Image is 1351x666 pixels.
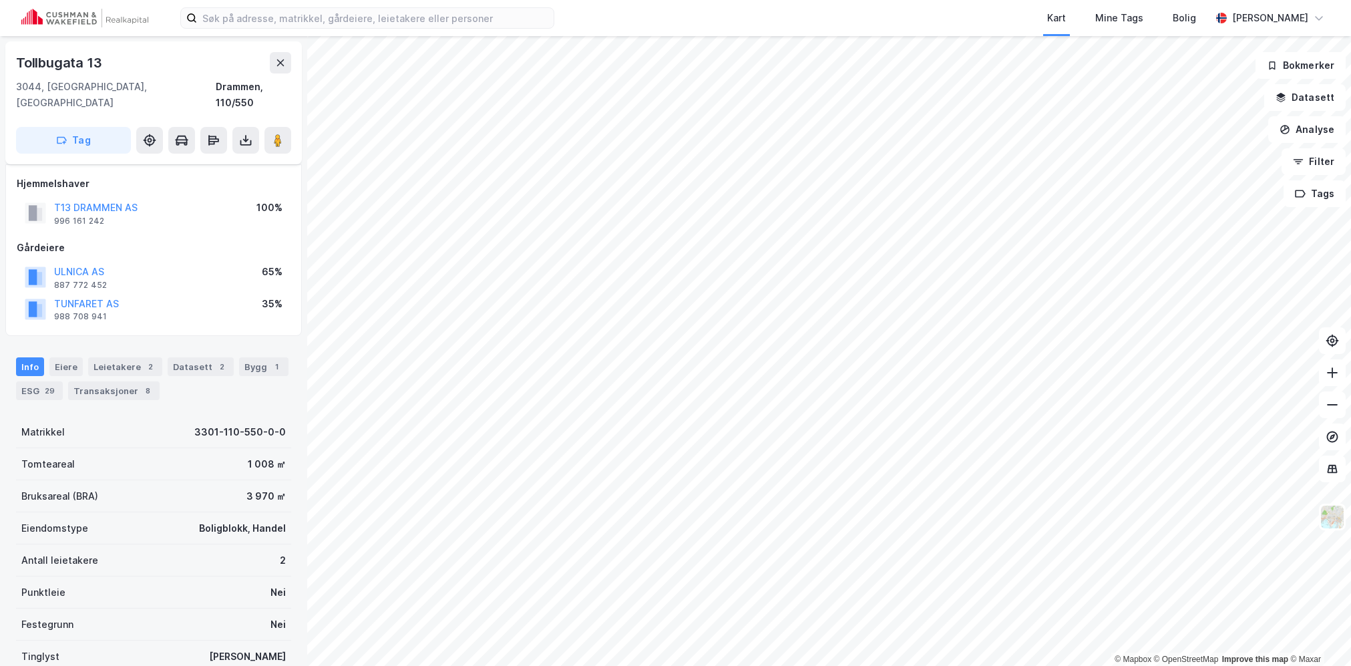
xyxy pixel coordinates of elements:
div: 2 [280,552,286,568]
img: cushman-wakefield-realkapital-logo.202ea83816669bd177139c58696a8fa1.svg [21,9,148,27]
div: Gårdeiere [17,240,291,256]
div: Transaksjoner [68,381,160,400]
div: Eiendomstype [21,520,88,536]
div: 29 [42,384,57,397]
div: Drammen, 110/550 [216,79,291,111]
a: Mapbox [1115,655,1151,664]
div: 65% [262,264,282,280]
div: Nei [270,585,286,601]
div: 887 772 452 [54,280,107,291]
div: 3044, [GEOGRAPHIC_DATA], [GEOGRAPHIC_DATA] [16,79,216,111]
div: Boligblokk, Handel [199,520,286,536]
div: 100% [256,200,282,216]
a: Improve this map [1222,655,1288,664]
button: Bokmerker [1256,52,1346,79]
div: Bolig [1173,10,1196,26]
div: Datasett [168,357,234,376]
div: ESG [16,381,63,400]
input: Søk på adresse, matrikkel, gårdeiere, leietakere eller personer [197,8,554,28]
div: [PERSON_NAME] [209,649,286,665]
div: 2 [215,360,228,373]
div: [PERSON_NAME] [1232,10,1308,26]
div: 996 161 242 [54,216,104,226]
div: 2 [144,360,157,373]
div: 1 [270,360,283,373]
div: Mine Tags [1095,10,1143,26]
div: 3301-110-550-0-0 [194,424,286,440]
div: 8 [141,384,154,397]
div: Bygg [239,357,288,376]
div: 988 708 941 [54,311,107,322]
a: OpenStreetMap [1154,655,1219,664]
button: Datasett [1264,84,1346,111]
div: 1 008 ㎡ [248,456,286,472]
div: Kart [1047,10,1066,26]
button: Tag [16,127,131,154]
div: Tinglyst [21,649,59,665]
div: Hjemmelshaver [17,176,291,192]
div: Bruksareal (BRA) [21,488,98,504]
div: Leietakere [88,357,162,376]
div: 35% [262,296,282,312]
button: Analyse [1268,116,1346,143]
div: Info [16,357,44,376]
div: Punktleie [21,585,65,601]
div: Antall leietakere [21,552,98,568]
div: Nei [270,617,286,633]
button: Filter [1282,148,1346,175]
div: Matrikkel [21,424,65,440]
button: Tags [1284,180,1346,207]
div: Tomteareal [21,456,75,472]
div: Kontrollprogram for chat [1284,602,1351,666]
img: Z [1320,504,1345,530]
div: Eiere [49,357,83,376]
iframe: Chat Widget [1284,602,1351,666]
div: Festegrunn [21,617,73,633]
div: 3 970 ㎡ [246,488,286,504]
div: Tollbugata 13 [16,52,104,73]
